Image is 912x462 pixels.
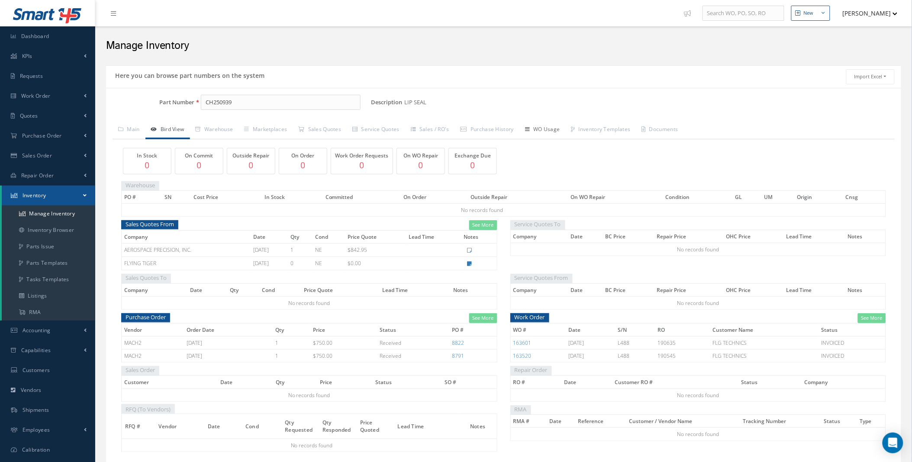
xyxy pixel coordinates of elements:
[323,191,401,204] th: Committed
[162,191,191,204] th: SN
[122,375,218,388] th: Customer
[612,375,738,388] th: Customer RO #
[835,5,898,22] button: [PERSON_NAME]
[2,205,95,222] a: Manage Inventory
[469,313,497,323] a: See More
[510,296,886,309] td: No records found
[125,422,140,430] span: RFQ #
[273,336,310,349] td: 1
[121,312,170,323] span: Purchase Order
[21,172,54,179] span: Repair Order
[239,121,293,139] a: Marketplaces
[121,219,178,230] span: Sales Quotes From
[21,92,51,99] span: Work Order
[566,349,615,362] td: [DATE]
[510,283,568,296] th: Company
[333,153,390,159] h5: Work Order Requests
[401,191,468,204] th: On Order
[510,428,886,441] td: No records found
[184,349,273,362] td: [DATE]
[313,257,345,270] td: NE
[451,283,497,296] th: Notes
[2,271,95,288] a: Tasks Templates
[846,69,895,84] button: Import Excel
[273,375,317,388] th: Qty
[377,323,450,336] th: Status
[791,6,830,21] button: New
[451,159,494,171] p: 0
[22,152,52,159] span: Sales Order
[122,336,184,349] td: MACH2
[655,323,710,336] th: RO
[345,244,406,257] td: $842.95
[317,375,373,388] th: Price
[784,230,846,243] th: Lead Time
[121,365,159,375] span: Sales Order
[259,283,301,296] th: Cond
[883,433,903,453] div: Open Intercom Messenger
[262,191,322,204] th: In Stock
[636,121,684,139] a: Documents
[106,39,901,52] h2: Manage Inventory
[566,336,615,349] td: [DATE]
[405,121,455,139] a: Sales / RO's
[122,191,162,204] th: PO #
[819,349,886,362] td: INVOICED
[821,415,857,428] th: Status
[121,273,171,283] span: Sales Quotes To
[513,352,532,359] a: 163520
[603,283,654,296] th: BC Price
[121,180,159,191] span: Warehouse
[301,283,380,296] th: Price Quote
[724,283,784,296] th: OHC Price
[21,386,42,394] span: Vendors
[406,230,461,243] th: Lead Time
[281,153,325,159] h5: On Order
[360,418,379,433] span: Price Quoted
[20,112,38,119] span: Quotes
[251,257,288,270] td: [DATE]
[858,313,886,323] a: See More
[452,352,464,359] a: 8791
[795,191,843,204] th: Origin
[510,365,552,375] span: Repair Order
[710,336,819,349] td: FLG TECHNICS
[191,191,262,204] th: Cost Price
[451,153,494,159] h5: Exchange Due
[741,415,821,428] th: Tracking Number
[615,336,655,349] td: L488
[333,159,390,171] p: 0
[245,422,259,430] span: Cond
[229,153,273,159] h5: Outside Repair
[784,283,846,296] th: Lead Time
[461,230,497,243] th: Notes
[470,422,485,430] span: Notes
[345,257,406,270] td: $0.00
[313,244,345,257] td: NE
[208,422,220,430] span: Date
[399,159,442,171] p: 0
[452,339,464,346] a: 8822
[513,339,532,346] a: 163601
[2,186,95,205] a: Inventory
[510,388,886,401] td: No records found
[371,99,402,106] label: Description
[122,323,184,336] th: Vendor
[469,220,497,230] a: See More
[519,121,566,139] a: WO Usage
[322,418,351,433] span: Qty Responded
[2,288,95,304] a: Listings
[122,230,251,243] th: Company
[122,257,251,270] td: FLYING TIGER
[229,159,273,171] p: 0
[710,323,819,336] th: Customer Name
[313,230,345,243] th: Cond
[510,312,549,323] span: Work Order
[159,422,177,430] span: Vendor
[273,349,310,362] td: 1
[655,349,710,362] td: 190545
[655,336,710,349] td: 190635
[455,121,519,139] a: Purchase History
[184,336,273,349] td: [DATE]
[510,273,573,283] span: Service Quotes From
